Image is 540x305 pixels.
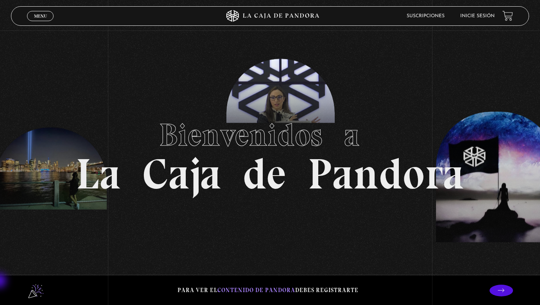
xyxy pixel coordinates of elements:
[159,116,381,154] span: Bienvenidos a
[178,285,359,296] p: Para ver el debes registrarte
[217,287,295,294] span: contenido de Pandora
[407,14,445,18] a: Suscripciones
[34,14,47,18] span: Menu
[502,11,513,21] a: View your shopping cart
[76,109,464,196] h1: La Caja de Pandora
[460,14,495,18] a: Inicie sesión
[31,20,50,25] span: Cerrar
